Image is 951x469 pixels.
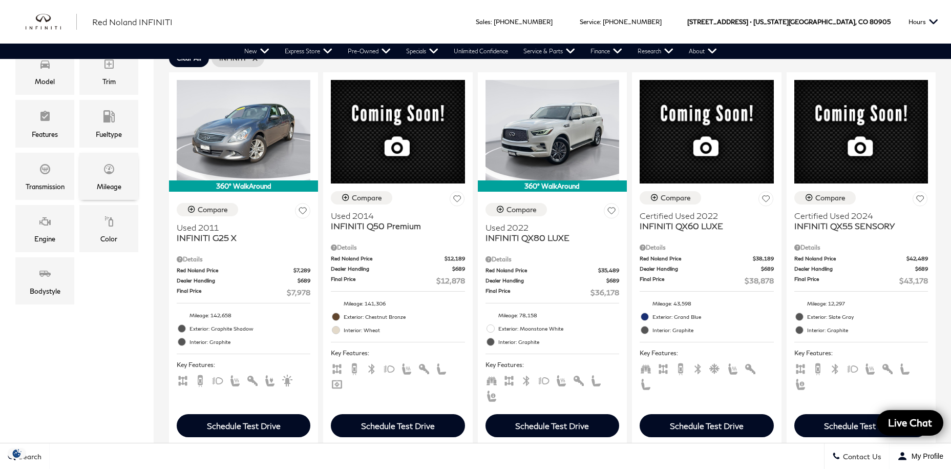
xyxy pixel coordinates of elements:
span: Third Row Seats [640,364,652,372]
a: Red Noland Price $42,489 [794,255,928,262]
span: $35,489 [598,267,619,274]
div: Compare [198,205,228,214]
a: Red Noland Price $7,289 [177,267,310,274]
span: Backup Camera [812,364,824,372]
div: Schedule Test Drive [207,421,281,431]
span: Live Chat [883,416,937,429]
a: Used 2014INFINITI Q50 Premium [331,211,464,231]
div: Schedule Test Drive [515,421,589,431]
span: $689 [606,277,619,284]
a: Final Price $36,178 [485,287,619,298]
span: Heated Seats [555,376,567,383]
span: Bluetooth [520,376,533,383]
button: Save Vehicle [604,203,619,222]
span: $43,178 [899,275,928,286]
span: Search [16,452,41,461]
span: Dealer Handling [640,265,760,273]
span: INFINITI Q50 Premium [331,221,457,231]
a: Red Noland Price $35,489 [485,267,619,274]
span: Fog Lights [212,376,224,383]
span: Red Noland Price [485,267,598,274]
a: Used 2011INFINITI G25 X [177,222,310,243]
span: $689 [915,265,928,273]
li: Mileage: 43,598 [640,297,773,310]
span: Dealer Handling [485,277,606,284]
button: Compare Vehicle [177,203,238,216]
span: Interior: Graphite [807,325,928,335]
span: Bodystyle [39,265,51,286]
img: 2011 INFINITI G25 X [177,80,310,180]
div: Pricing Details - INFINITI QX55 SENSORY [794,243,928,252]
span: AWD [177,376,189,383]
div: Schedule Test Drive - INFINITI G25 X [177,414,310,437]
li: Mileage: 12,297 [794,297,928,310]
button: Compare Vehicle [485,203,547,216]
span: Final Price [794,275,899,286]
span: Used 2022 [485,222,611,233]
button: Save Vehicle [913,191,928,210]
a: [PHONE_NUMBER] [494,18,553,26]
a: Specials [398,44,446,59]
span: Fueltype [103,108,115,128]
span: Service [580,18,600,26]
a: Express Store [277,44,340,59]
div: Pricing Details - INFINITI G25 X [177,255,310,264]
a: Used 2022INFINITI QX80 LUXE [485,222,619,243]
a: Dealer Handling $689 [794,265,928,273]
span: Used 2011 [177,222,303,233]
span: Leather Seats [435,364,448,372]
li: Mileage: 142,658 [177,309,310,322]
span: Contact Us [840,452,881,461]
span: Keyless Entry [881,364,894,372]
a: Final Price $43,178 [794,275,928,286]
span: Key Features : [331,348,464,359]
button: Save Vehicle [295,203,310,222]
div: Fueltype [96,129,122,140]
button: Compare Vehicle [640,191,701,205]
span: Power Seats [264,376,276,383]
span: Exterior: Slate Gray [807,312,928,322]
span: AWD [331,364,343,372]
a: Research [630,44,681,59]
span: Interior: Graphite [652,325,773,335]
div: EngineEngine [15,205,74,252]
span: Certified Used 2024 [794,211,920,221]
a: Dealer Handling $689 [640,265,773,273]
a: New [237,44,277,59]
a: Live Chat [877,410,943,436]
span: INFINITI QX80 LUXE [485,233,611,243]
span: Key Features : [794,348,928,359]
a: Finance [583,44,630,59]
div: Schedule Test Drive [670,421,744,431]
span: Mileage [103,160,115,181]
a: Final Price $7,978 [177,287,310,298]
span: Color [103,213,115,233]
span: Exterior: Moonstone White [498,323,619,334]
span: $689 [761,265,774,273]
div: Schedule Test Drive [361,421,435,431]
span: Memory Seats [485,391,498,399]
div: Compare [815,193,846,202]
div: Schedule Test Drive - INFINITI Q50 Premium [331,414,464,437]
span: INFINITI G25 X [177,233,303,243]
div: Engine [34,233,55,244]
span: Leather Seats [899,364,911,372]
a: Final Price $38,878 [640,275,773,286]
div: Model [35,76,55,87]
div: Schedule Test Drive - INFINITI QX80 LUXE [485,414,619,437]
button: Open user profile menu [890,443,951,469]
a: Red Noland Price $12,189 [331,255,464,262]
span: Xenon Headlights [281,376,293,383]
div: Schedule Test Drive - INFINITI QX55 SENSORY [794,414,928,437]
span: $689 [452,265,465,273]
span: Final Price [640,275,744,286]
div: Features [32,129,58,140]
div: Pricing Details - INFINITI Q50 Premium [331,243,464,252]
span: Leather Seats [640,379,652,387]
span: AWD [657,364,669,372]
span: Keyless Entry [418,364,430,372]
span: INFINITI QX60 LUXE [640,221,766,231]
a: Final Price $12,878 [331,275,464,286]
div: Bodystyle [30,286,60,297]
span: Backup Camera [348,364,361,372]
